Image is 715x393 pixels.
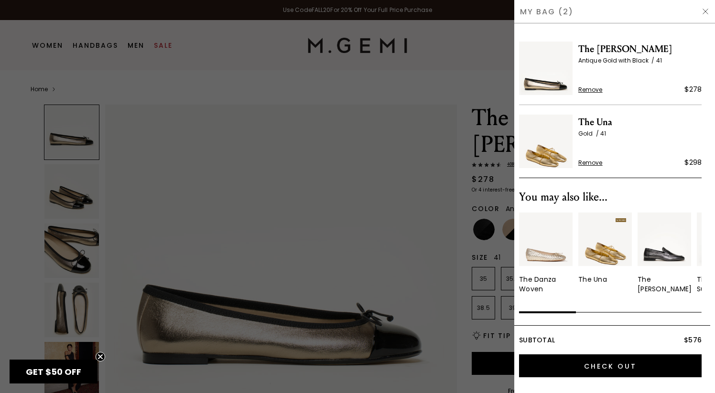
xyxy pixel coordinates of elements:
[638,275,692,294] div: The [PERSON_NAME]
[519,212,573,266] img: 7323851128891_01_Main_New_TheDanzaWoven_Champagne_MetallicLeather_290x387_crop_center.jpg
[578,129,600,138] span: Gold
[702,8,709,15] img: Hide Drawer
[638,212,691,294] div: 3 / 10
[638,212,691,266] img: 7245283196987_01_Main_New_TheSaccaDonna_DarkGunmetal_NappaMetal_290x387_crop_center.jpg
[519,190,702,205] div: You may also like...
[519,115,573,168] img: The Una
[519,275,573,294] div: The Danza Woven
[519,212,573,294] div: 1 / 10
[616,218,626,222] img: The One tag
[519,212,573,294] a: The Danza Woven
[578,86,603,94] span: Remove
[519,354,702,377] input: Check Out
[600,129,606,138] span: 41
[684,157,702,168] div: $298
[578,212,632,284] a: The One tagThe Una
[684,84,702,95] div: $278
[10,360,97,383] div: GET $50 OFFClose teaser
[519,42,573,95] img: The Rosa
[578,115,702,130] span: The Una
[578,212,632,266] img: 7306993795131_02_Hover_New_TheUna_Gold_MetallicLeather_290x387_crop_center.jpg
[96,352,105,361] button: Close teaser
[578,159,603,167] span: Remove
[684,335,702,345] span: $576
[638,212,691,294] a: The [PERSON_NAME]
[578,275,607,284] div: The Una
[578,56,656,64] span: Antique Gold with Black
[519,335,555,345] span: Subtotal
[26,366,81,378] span: GET $50 OFF
[578,42,702,57] span: The [PERSON_NAME]
[656,56,662,64] span: 41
